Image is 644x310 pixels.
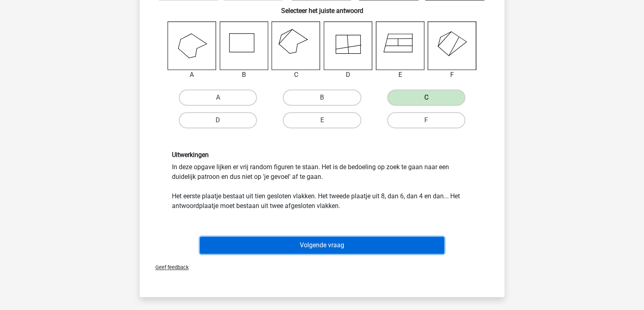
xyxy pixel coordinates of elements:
[370,70,431,80] div: E
[387,112,465,128] label: F
[172,151,472,159] h6: Uitwerkingen
[149,264,189,270] span: Geef feedback
[318,70,379,80] div: D
[283,89,361,106] label: B
[265,70,326,80] div: C
[283,112,361,128] label: E
[166,151,478,210] div: In deze opgave lijken er vrij random figuren te staan. Het is de bedoeling op zoek te gaan naar e...
[179,112,257,128] label: D
[161,70,222,80] div: A
[179,89,257,106] label: A
[387,89,465,106] label: C
[200,237,445,254] button: Volgende vraag
[422,70,483,80] div: F
[214,70,275,80] div: B
[153,0,491,15] h6: Selecteer het juiste antwoord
